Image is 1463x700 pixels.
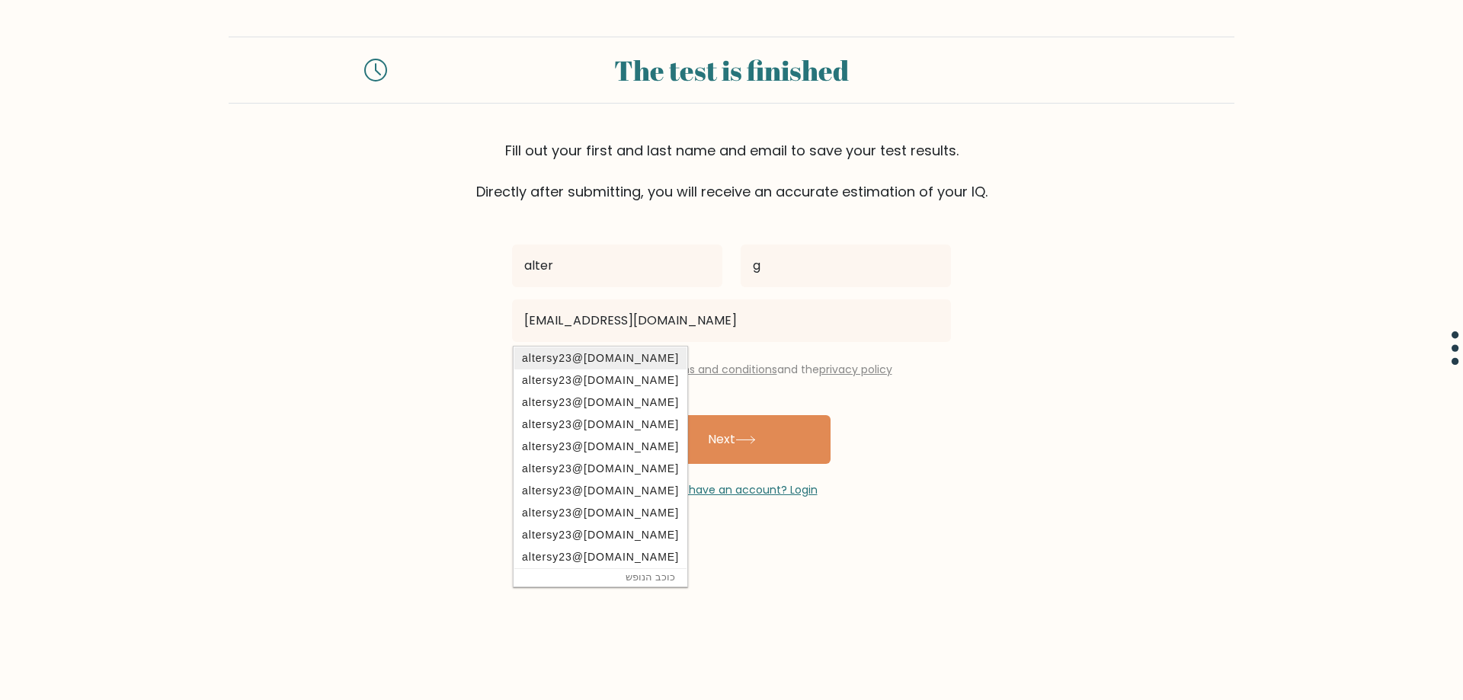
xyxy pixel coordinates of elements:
span: altersy23 [522,415,572,434]
span: altersy23 [522,393,572,412]
span: altersy23 [522,548,572,567]
input: Email [512,299,951,342]
span: @[DOMAIN_NAME] [572,371,679,390]
button: Next [632,415,831,464]
input: First name [512,245,722,287]
span: altersy23 [522,371,572,390]
span: @[DOMAIN_NAME] [572,437,679,456]
span: @[DOMAIN_NAME] [572,349,679,368]
a: terms and conditions [663,362,777,377]
span: @[DOMAIN_NAME] [572,459,679,478]
input: Last name [741,245,951,287]
span: altersy23 [522,459,572,478]
span: altersy23 [522,437,572,456]
div: Fill out your first and last name and email to save your test results. Directly after submitting,... [229,140,1234,202]
span: @[DOMAIN_NAME] [572,503,679,523]
a: privacy policy [819,362,892,377]
span: @[DOMAIN_NAME] [572,393,679,412]
span: @[DOMAIN_NAME] [572,526,679,545]
span: @[DOMAIN_NAME] [572,548,679,567]
span: altersy23 [522,526,572,545]
span: @[DOMAIN_NAME] [572,481,679,500]
span: altersy23 [522,349,572,368]
span: altersy23 [522,503,572,523]
div: The test is finished [405,50,1058,91]
label: I agree to the and the [591,362,892,377]
a: Already have an account? Login [646,482,818,497]
span: @[DOMAIN_NAME] [572,415,679,434]
span: altersy23 [522,481,572,500]
a: כוכב הנופש [626,571,675,583]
